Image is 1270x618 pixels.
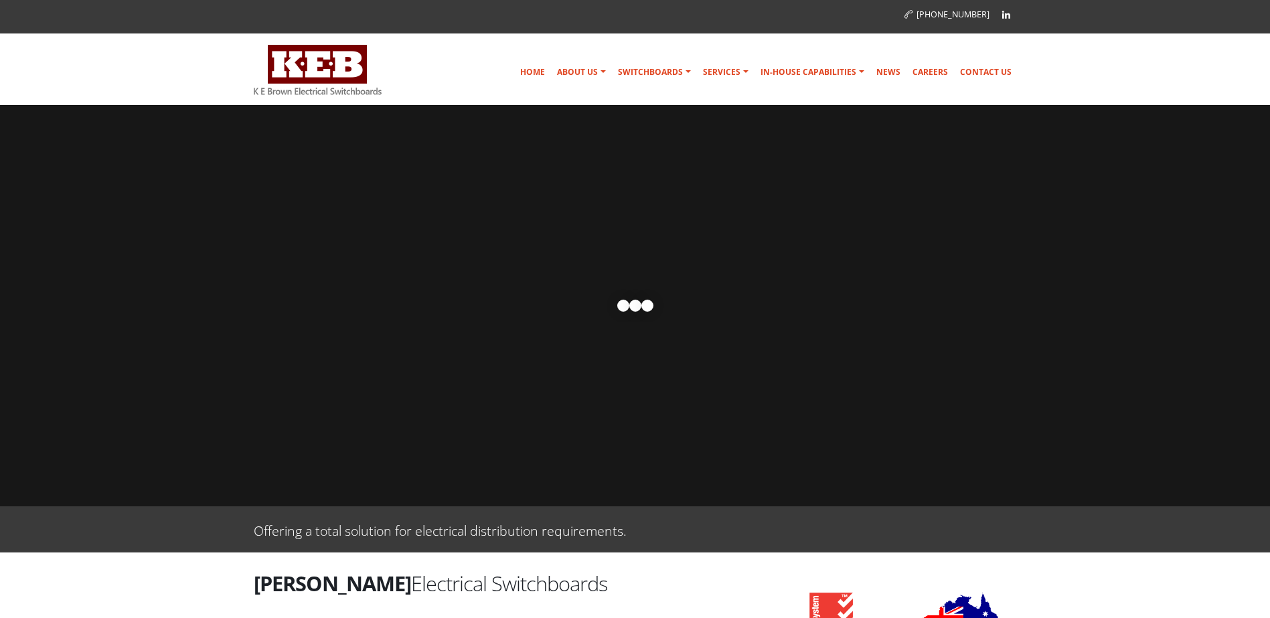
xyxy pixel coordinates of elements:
[613,59,696,86] a: Switchboards
[254,520,627,539] p: Offering a total solution for electrical distribution requirements.
[955,59,1017,86] a: Contact Us
[904,9,989,20] a: [PHONE_NUMBER]
[871,59,906,86] a: News
[698,59,754,86] a: Services
[552,59,611,86] a: About Us
[254,45,382,95] img: K E Brown Electrical Switchboards
[755,59,870,86] a: In-house Capabilities
[254,569,756,597] h2: Electrical Switchboards
[254,569,411,597] strong: [PERSON_NAME]
[515,59,550,86] a: Home
[907,59,953,86] a: Careers
[996,5,1016,25] a: Linkedin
